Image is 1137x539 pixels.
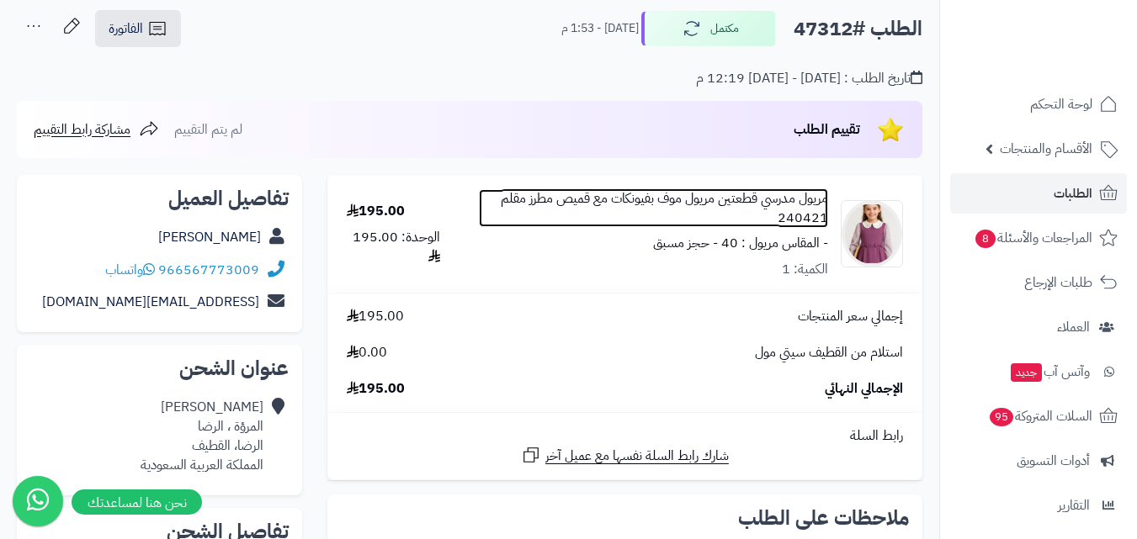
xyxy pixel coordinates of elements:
a: [PERSON_NAME] [158,227,261,247]
a: السلات المتروكة95 [950,396,1127,436]
a: مريول مدرسي قطعتين مريول موف بفيونكات مع قميص مطرز مقلم 240421 [479,189,829,228]
a: طلبات الإرجاع [950,262,1127,303]
h2: الطلب #47312 [794,12,922,46]
h2: عنوان الشحن [30,358,289,378]
span: جديد [1011,363,1042,382]
span: وآتس آب [1009,360,1090,383]
span: شارك رابط السلة نفسها مع عميل آخر [545,447,729,466]
span: التقارير [1058,494,1090,517]
span: 195.00 [347,307,404,326]
span: طلبات الإرجاع [1024,271,1092,294]
span: السلات المتروكة [988,404,1092,428]
span: تقييم الطلب [794,119,860,140]
span: الأقسام والمنتجات [1000,137,1092,161]
div: رابط السلة [334,426,916,446]
span: المراجعات والأسئلة [974,226,1092,250]
span: لم يتم التقييم [174,119,242,140]
span: الفاتورة [109,18,143,39]
span: 8 [975,230,996,249]
span: الطلبات [1054,182,1092,205]
a: مشاركة رابط التقييم [34,119,159,140]
span: 95 [990,408,1014,427]
span: إجمالي سعر المنتجات [798,307,903,326]
div: الوحدة: 195.00 [347,228,440,267]
a: الطلبات [950,173,1127,214]
img: logo-2.png [1023,37,1121,72]
a: 966567773009 [158,260,259,280]
a: الفاتورة [95,10,181,47]
span: استلام من القطيف سيتي مول [755,343,903,362]
span: أدوات التسويق [1017,449,1090,473]
button: مكتمل [641,11,776,46]
span: 0.00 [347,343,387,362]
a: شارك رابط السلة نفسها مع عميل آخر [521,445,729,466]
a: أدوات التسويق [950,441,1127,481]
span: الإجمالي النهائي [825,379,903,399]
img: 1753823133-1000432618-90x90.jpg [842,200,902,267]
span: مشاركة رابط التقييم [34,119,130,140]
a: التقارير [950,485,1127,526]
div: تاريخ الطلب : [DATE] - [DATE] 12:19 م [696,69,922,88]
small: [DATE] - 1:53 م [561,20,639,37]
small: - المقاس مريول : 40 - حجز مسبق [653,233,828,253]
div: [PERSON_NAME] المرؤة ، الرضا الرضا، القطيف المملكة العربية السعودية [141,398,263,474]
span: لوحة التحكم [1030,92,1092,116]
a: لوحة التحكم [950,84,1127,124]
span: العملاء [1057,315,1090,339]
span: 195.00 [347,379,405,399]
a: واتساب [105,260,155,280]
a: [EMAIL_ADDRESS][DOMAIN_NAME] [42,292,259,312]
a: المراجعات والأسئلة8 [950,218,1127,258]
h2: تفاصيل العميل [30,188,289,209]
div: 195.00 [347,202,405,221]
a: وآتس آبجديد [950,351,1127,392]
a: العملاء [950,307,1127,347]
div: الكمية: 1 [782,260,828,279]
h2: ملاحظات على الطلب [341,508,909,528]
